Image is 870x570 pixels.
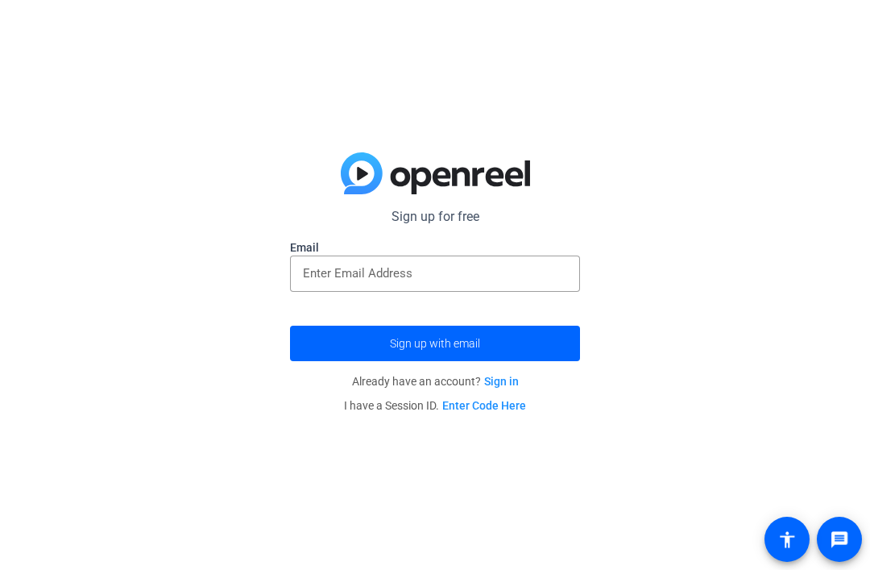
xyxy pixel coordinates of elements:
label: Email [290,239,580,256]
button: Sign up with email [290,326,580,361]
img: blue-gradient.svg [341,152,530,194]
span: I have a Session ID. [344,399,526,412]
mat-icon: message [830,530,849,549]
mat-icon: accessibility [777,530,797,549]
a: Sign in [484,375,519,388]
input: Enter Email Address [303,264,567,283]
span: Already have an account? [352,375,519,388]
a: Enter Code Here [442,399,526,412]
p: Sign up for free [290,207,580,227]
